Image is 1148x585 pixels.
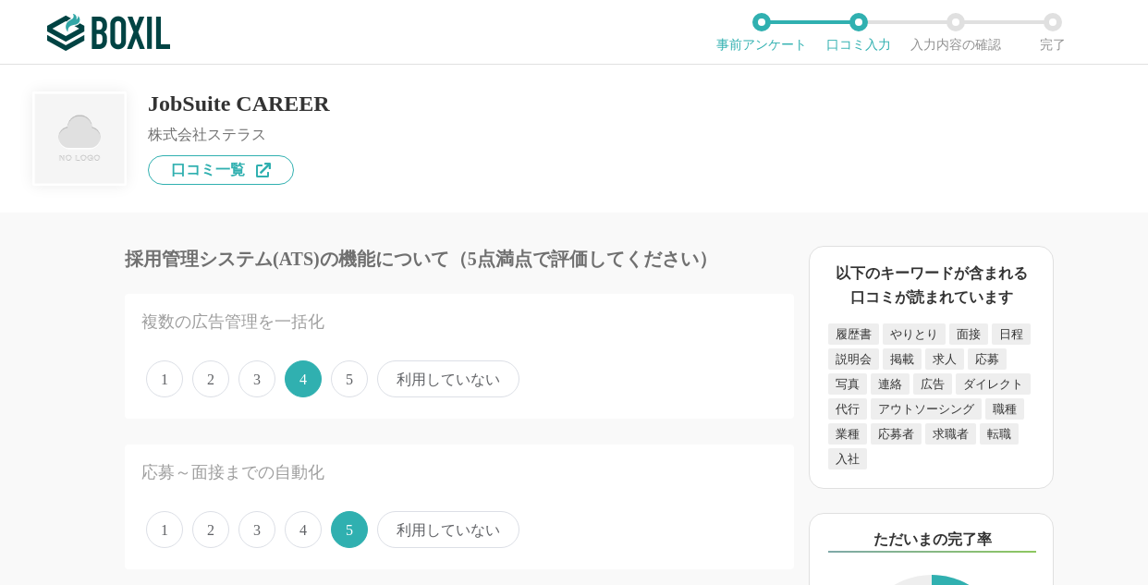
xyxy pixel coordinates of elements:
[871,373,910,395] div: 連絡
[980,423,1019,445] div: 転職
[192,511,229,548] span: 2
[828,373,867,395] div: 写真
[968,348,1007,370] div: 応募
[285,360,322,397] span: 4
[985,398,1024,420] div: 職種
[125,250,794,268] div: 採用管理システム(ATS)の機能について（5点満点で評価してください）
[148,92,330,115] div: JobSuite CAREER
[925,423,976,445] div: 求職者
[377,360,519,397] span: 利用していない
[871,398,982,420] div: アウトソーシング
[171,163,245,177] span: 口コミ一覧
[907,13,1004,52] li: 入力内容の確認
[141,461,714,484] div: 応募～面接までの自動化
[925,348,964,370] div: 求人
[810,13,907,52] li: 口コミ入力
[713,13,810,52] li: 事前アンケート
[949,323,988,345] div: 面接
[871,423,922,445] div: 応募者
[141,311,714,334] div: 複数の広告管理を一括化
[146,360,183,397] span: 1
[238,511,275,548] span: 3
[285,511,322,548] span: 4
[883,323,946,345] div: やりとり
[956,373,1031,395] div: ダイレクト
[331,511,368,548] span: 5
[1004,13,1101,52] li: 完了
[828,448,867,469] div: 入社
[913,373,952,395] div: 広告
[828,262,1034,309] div: 以下のキーワードが含まれる口コミが読まれています
[148,128,330,142] div: 株式会社ステラス
[331,360,368,397] span: 5
[828,348,879,370] div: 説明会
[47,14,170,51] img: ボクシルSaaS_ロゴ
[148,155,294,185] a: 口コミ一覧
[192,360,229,397] span: 2
[883,348,922,370] div: 掲載
[238,360,275,397] span: 3
[828,398,867,420] div: 代行
[828,529,1036,553] div: ただいまの完了率
[828,423,867,445] div: 業種
[146,511,183,548] span: 1
[828,323,879,345] div: 履歴書
[992,323,1031,345] div: 日程
[377,511,519,548] span: 利用していない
